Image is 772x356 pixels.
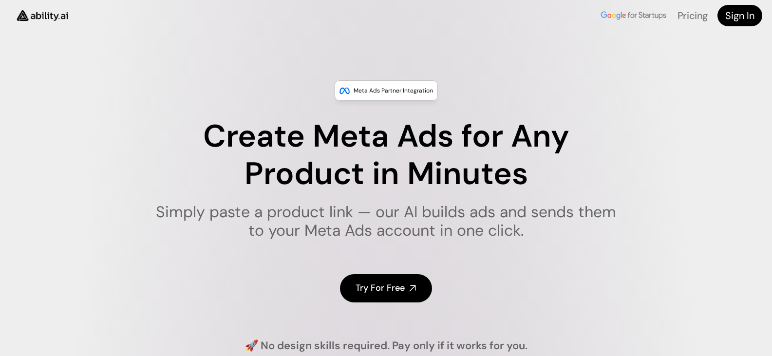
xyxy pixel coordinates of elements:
a: Try For Free [340,274,432,302]
a: Pricing [678,9,708,22]
h1: Create Meta Ads for Any Product in Minutes [150,118,622,193]
h4: Sign In [725,9,754,22]
a: Sign In [717,5,762,26]
p: Meta Ads Partner Integration [354,86,433,95]
h1: Simply paste a product link — our AI builds ads and sends them to your Meta Ads account in one cl... [150,203,622,240]
h4: 🚀 No design skills required. Pay only if it works for you. [245,338,527,354]
h4: Try For Free [356,282,405,294]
